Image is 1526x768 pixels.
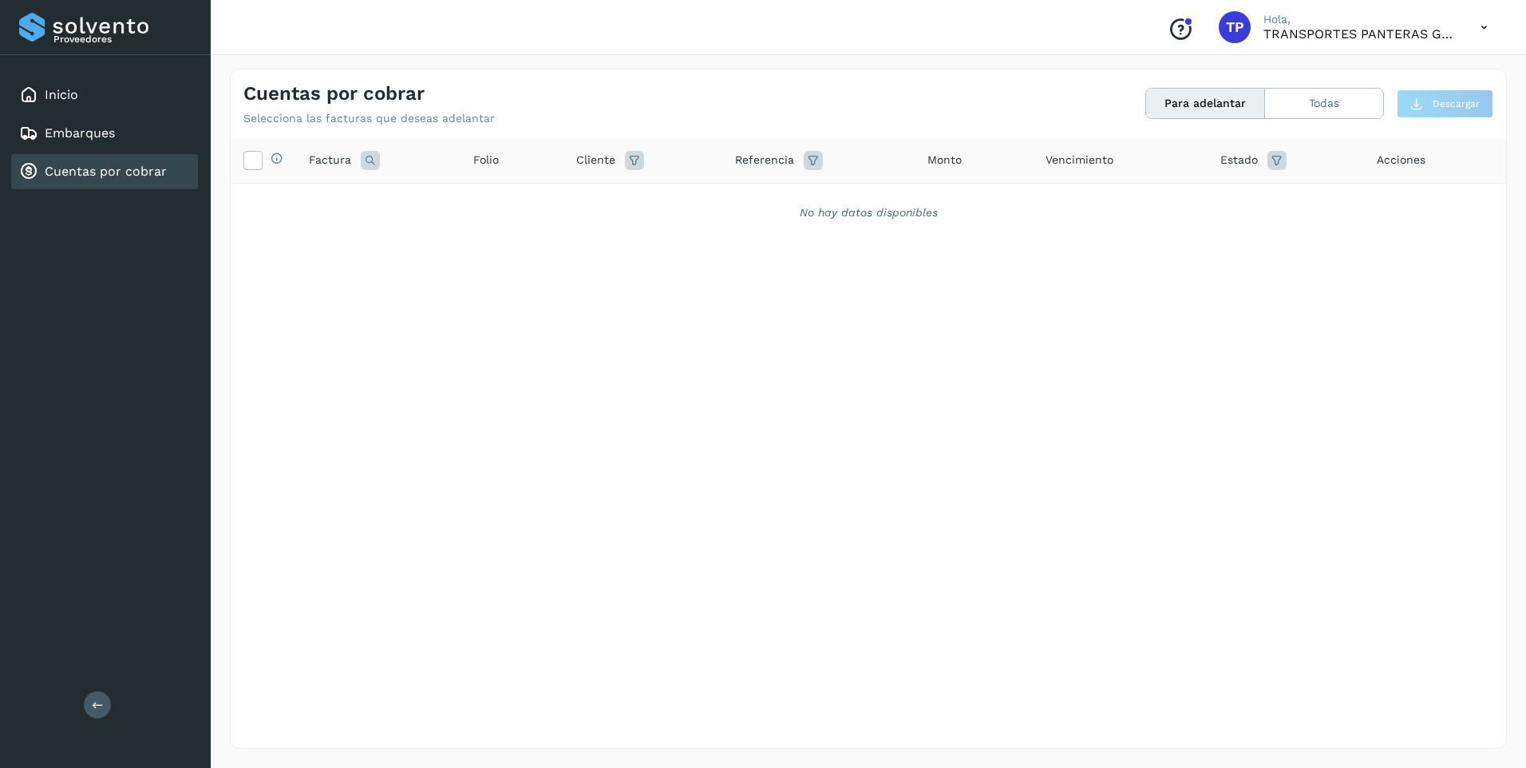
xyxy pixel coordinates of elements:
[735,152,794,168] span: Referencia
[576,152,615,168] span: Cliente
[1263,26,1455,42] p: TRANSPORTES PANTERAS GAPO S.A. DE C.V.
[927,152,962,168] span: Monto
[1263,13,1455,26] p: Hola,
[11,154,198,189] div: Cuentas por cobrar
[11,116,198,151] div: Embarques
[53,34,192,45] p: Proveedores
[1220,152,1258,168] span: Estado
[473,152,499,168] span: Folio
[45,87,78,102] a: Inicio
[1397,89,1493,118] button: Descargar
[1146,89,1265,118] button: Para adelantar
[243,82,425,105] h4: Cuentas por cobrar
[11,77,198,113] div: Inicio
[1265,89,1383,118] button: Todas
[309,152,351,168] span: Factura
[243,112,495,125] p: Selecciona las facturas que deseas adelantar
[1377,152,1425,168] span: Acciones
[1433,97,1480,111] span: Descargar
[45,164,167,179] a: Cuentas por cobrar
[251,204,1485,221] div: No hay datos disponibles
[1046,152,1113,168] span: Vencimiento
[45,125,115,141] a: Embarques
